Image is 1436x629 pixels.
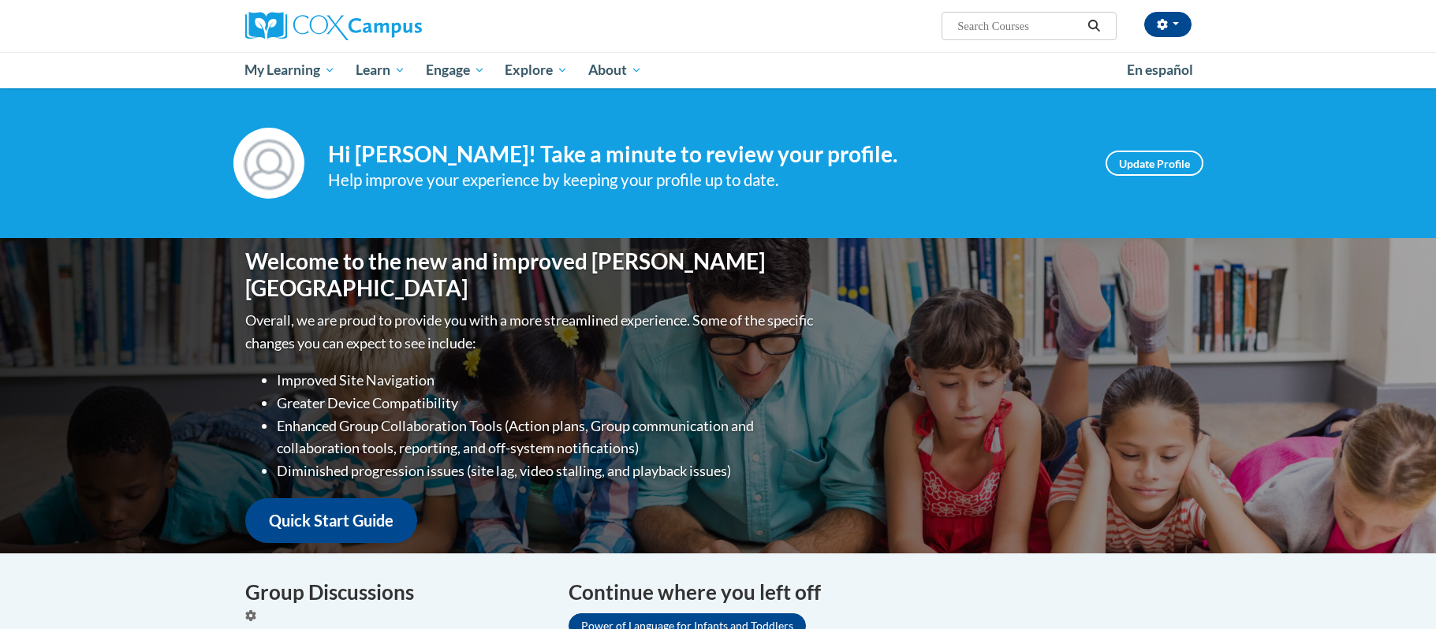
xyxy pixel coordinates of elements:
[233,128,304,199] img: Profile Image
[235,52,346,88] a: My Learning
[245,577,545,608] h4: Group Discussions
[245,498,417,543] a: Quick Start Guide
[1144,12,1192,37] button: Account Settings
[244,61,335,80] span: My Learning
[426,61,485,80] span: Engage
[277,460,817,482] li: Diminished progression issues (site lag, video stalling, and playback issues)
[494,52,578,88] a: Explore
[345,52,416,88] a: Learn
[416,52,495,88] a: Engage
[245,12,422,40] img: Cox Campus
[356,61,405,80] span: Learn
[277,415,817,460] li: Enhanced Group Collaboration Tools (Action plans, Group communication and collaboration tools, re...
[245,12,545,40] a: Cox Campus
[1117,54,1203,87] a: En español
[588,61,642,80] span: About
[277,392,817,415] li: Greater Device Compatibility
[505,61,568,80] span: Explore
[245,309,817,355] p: Overall, we are proud to provide you with a more streamlined experience. Some of the specific cha...
[1106,151,1203,176] a: Update Profile
[222,52,1215,88] div: Main menu
[328,141,1082,168] h4: Hi [PERSON_NAME]! Take a minute to review your profile.
[245,248,817,301] h1: Welcome to the new and improved [PERSON_NAME][GEOGRAPHIC_DATA]
[578,52,652,88] a: About
[1127,61,1193,78] span: En español
[956,17,1082,35] input: Search Courses
[569,577,1192,608] h4: Continue where you left off
[1082,17,1106,35] button: Search
[328,167,1082,193] div: Help improve your experience by keeping your profile up to date.
[277,369,817,392] li: Improved Site Navigation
